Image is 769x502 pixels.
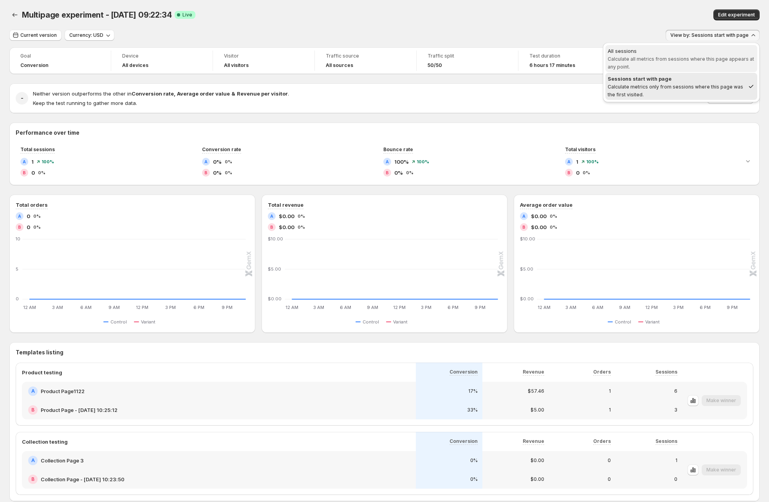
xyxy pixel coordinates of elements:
[18,225,21,229] h2: B
[700,305,711,310] text: 6 PM
[531,476,544,482] p: $0.00
[449,369,478,375] p: Conversion
[576,169,579,177] span: 0
[225,159,232,164] span: 0%
[268,266,281,272] text: $5.00
[367,305,378,310] text: 9 AM
[213,169,222,177] span: 0%
[31,169,35,177] span: 0
[224,53,303,59] span: Visitor
[550,225,557,229] span: 0%
[108,305,120,310] text: 9 AM
[134,317,159,327] button: Variant
[609,407,611,413] p: 1
[608,457,611,464] p: 0
[298,214,305,218] span: 0%
[529,53,609,59] span: Test duration
[20,53,100,59] span: Goal
[468,388,478,394] p: 17%
[666,30,760,41] button: View by: Sessions start with page
[141,319,155,325] span: Variant
[713,9,760,20] button: Edit experiment
[31,388,35,394] h2: A
[538,305,551,310] text: 12 AM
[268,201,303,209] h3: Total revenue
[298,225,305,229] span: 0%
[41,406,117,414] h2: Product Page - [DATE] 10:25:12
[33,225,41,229] span: 0%
[23,170,26,175] h2: B
[65,30,114,41] button: Currency: USD
[174,90,175,97] strong: ,
[386,317,411,327] button: Variant
[33,100,137,106] span: Keep the test running to gather more data.
[22,438,68,446] p: Collection testing
[18,214,21,218] h2: A
[674,388,677,394] p: 6
[16,236,20,242] text: 10
[340,305,351,310] text: 6 AM
[522,214,525,218] h2: A
[31,457,35,464] h2: A
[23,305,36,310] text: 12 AM
[674,476,677,482] p: 0
[231,90,235,97] strong: &
[204,170,208,175] h2: B
[583,170,590,175] span: 0%
[673,305,684,310] text: 3 PM
[356,317,382,327] button: Control
[270,225,273,229] h2: B
[31,476,34,482] h2: B
[103,317,130,327] button: Control
[383,146,413,152] span: Bounce rate
[38,170,45,175] span: 0%
[645,319,660,325] span: Variant
[177,90,230,97] strong: Average order value
[326,62,353,69] h4: All sources
[394,169,403,177] span: 0%
[9,9,20,20] button: Back
[237,90,288,97] strong: Revenue per visitor
[9,30,61,41] button: Current version
[529,62,575,69] span: 6 hours 17 minutes
[393,319,408,325] span: Variant
[718,12,755,18] span: Edit experiment
[122,62,148,69] h4: All devices
[528,388,544,394] p: $57.46
[16,266,18,272] text: 5
[27,212,30,220] span: 0
[136,305,148,310] text: 12 PM
[285,305,298,310] text: 12 AM
[608,317,634,327] button: Control
[20,32,57,38] span: Current version
[222,305,233,310] text: 9 PM
[608,84,743,98] span: Calculate metrics only from sessions where this page was the first visited.
[520,201,572,209] h3: Average order value
[268,236,283,242] text: $10.00
[393,305,406,310] text: 12 PM
[225,170,232,175] span: 0%
[386,159,389,164] h2: A
[655,369,677,375] p: Sessions
[20,146,55,152] span: Total sessions
[593,438,611,444] p: Orders
[16,296,19,302] text: 0
[268,296,282,302] text: $0.00
[567,170,570,175] h2: B
[523,438,544,444] p: Revenue
[608,47,755,55] div: All sessions
[520,266,533,272] text: $5.00
[670,32,749,38] span: View by: Sessions start with page
[16,349,753,356] h3: Templates listing
[567,159,570,164] h2: A
[41,457,84,464] h2: Collection Page 3
[16,201,48,209] h3: Total orders
[576,158,578,166] span: 1
[619,305,630,310] text: 9 AM
[448,305,459,310] text: 6 PM
[428,53,507,59] span: Traffic split
[22,10,171,20] span: Multipage experiment - [DATE] 09:22:34
[655,438,677,444] p: Sessions
[41,387,85,395] h2: Product Page1122
[20,62,49,69] span: Conversion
